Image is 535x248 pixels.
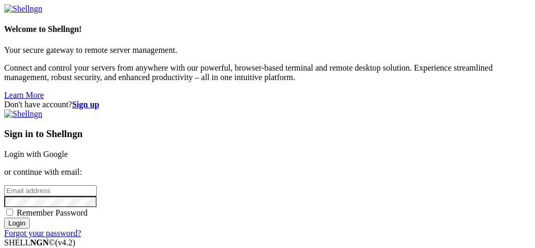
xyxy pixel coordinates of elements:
h3: Sign in to Shellngn [4,128,531,140]
b: NGN [30,238,49,247]
div: Don't have account? [4,100,531,109]
input: Remember Password [6,209,13,216]
p: Connect and control your servers from anywhere with our powerful, browser-based terminal and remo... [4,63,531,82]
a: Learn More [4,91,44,99]
input: Login [4,218,30,229]
p: Your secure gateway to remote server management. [4,46,531,55]
a: Login with Google [4,150,68,159]
a: Sign up [72,100,99,109]
a: Forgot your password? [4,229,81,238]
span: SHELL © [4,238,75,247]
img: Shellngn [4,4,42,14]
span: Remember Password [17,208,88,217]
input: Email address [4,185,97,196]
h4: Welcome to Shellngn! [4,25,531,34]
img: Shellngn [4,109,42,119]
span: 4.2.0 [55,238,76,247]
p: or continue with email: [4,167,531,177]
